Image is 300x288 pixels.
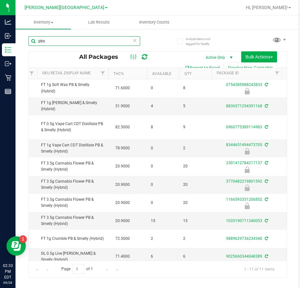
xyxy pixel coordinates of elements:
span: 1 - 11 of 11 items [239,264,280,274]
span: 82.5000 [112,123,133,132]
span: 8 [183,85,208,91]
span: 0 [151,182,175,188]
span: FT 3.5g Cannabis Flower PB & Smelly (Hybrid) [41,215,104,227]
a: 2301412784217137 [226,161,262,165]
span: 20 [183,182,208,188]
span: Sync from Compliance System [264,219,268,223]
span: Sync from Compliance System [264,254,268,259]
span: FT 0.5g Vape Cart CDT Distillate PB & Smelly (Hybrid) [41,121,104,133]
span: Lab Results [79,19,119,25]
span: Sync from Compliance System [264,236,268,241]
div: Newly Received [211,203,284,209]
span: 6 [183,253,208,260]
span: 2 [151,236,175,242]
button: Receive Non-Cannabis [224,62,277,73]
a: Filter [272,68,283,79]
a: Available [152,71,171,76]
span: Page of 1 [56,264,98,274]
span: FT 3.5g Cannabis Flower PB & Smelly (Hybrid) [41,160,104,173]
span: Sync from Compliance System [264,82,268,87]
span: Hi, [PERSON_NAME]! [246,5,288,10]
a: Lab Results [71,16,127,29]
span: 20.9000 [112,180,133,189]
a: Inventory Counts [127,16,182,29]
span: FT 3.5g Cannabis Flower PB & Smelly (Hybrid) [41,197,104,209]
div: Newly Received [211,185,284,191]
a: 8836571254391168 [226,104,262,108]
a: Qty [184,71,191,76]
span: Sync from Compliance System [264,104,268,108]
p: 02:33 PM EDT [3,263,13,280]
inline-svg: Outbound [5,60,11,67]
span: Sync from Compliance System [264,197,268,202]
span: 71.6000 [112,83,133,93]
span: 20 [183,200,208,206]
span: Bulk Actions [245,54,273,59]
a: 1035190711340053 [226,219,262,223]
span: Sync from Compliance System [264,125,268,129]
div: Newly Received [211,88,284,94]
span: 20.9000 [112,198,133,208]
span: Inventory Counts [130,19,178,25]
span: FT 1g Soft Wax PB & Smelly (Hybrid) [41,82,104,94]
a: Inventory [16,16,71,29]
span: 78.9000 [112,144,133,153]
p: 09/28 [3,280,13,285]
a: 9025660344048389 [226,254,262,259]
iframe: Resource center [6,236,26,256]
span: 0 [151,163,175,169]
span: Sync from Compliance System [264,161,268,165]
span: 72.5000 [112,234,133,243]
span: 8 [151,124,175,130]
span: GL 0.5g Live [PERSON_NAME] & Smelly (Hybrid) [41,251,104,263]
input: 1 [73,264,84,274]
a: Filter [26,68,37,79]
span: 20.9000 [112,162,133,171]
span: 15 [151,218,175,224]
span: 6 [151,253,175,260]
span: 0 [151,85,175,91]
span: 31.9000 [112,101,133,111]
span: Inventory [16,19,71,25]
span: All Packages [79,53,125,60]
span: 2 [183,145,208,151]
span: 71.4000 [112,252,133,261]
button: Bulk Actions [241,51,277,62]
span: 20.9000 [112,216,133,226]
a: Filter [98,68,108,79]
a: 0754385988243833 [226,82,262,87]
span: Sync from Compliance System [264,143,268,147]
span: FT 3.5g Cannabis Flower PB & Smelly (Hybrid) [41,178,104,191]
span: FT 1g [PERSON_NAME] & Smelly (Hybrid) [41,100,104,112]
span: 2 [183,236,208,242]
span: FT 1g Crumble PB & Smelly (Hybrid) [41,236,104,242]
a: 6960775389114983 [226,125,262,129]
span: 5 [183,103,208,109]
span: 20 [183,163,208,169]
a: Package ID [217,71,239,75]
span: Include items not tagged for facility [186,37,218,46]
inline-svg: Analytics [5,19,11,25]
a: 8344651494473705 [226,143,262,147]
a: 9889629736234340 [226,236,262,241]
span: 0 [151,200,175,206]
span: Clear [133,36,137,45]
span: 4 [151,103,175,109]
div: Newly Received [211,166,284,173]
a: Sku Retail Display Name [42,71,91,75]
span: 15 [183,218,208,224]
a: 1166593351206852 [226,197,262,202]
button: Export to Excel [181,62,224,73]
span: 9 [183,124,208,130]
span: Sync from Compliance System [264,179,268,184]
span: [PERSON_NAME][GEOGRAPHIC_DATA] [25,5,104,10]
inline-svg: Retail [5,74,11,81]
input: Search Package ID, Item Name, SKU, Lot or Part Number... [28,36,140,46]
a: THC% [113,71,124,76]
a: 3770482219801592 [226,179,262,184]
iframe: Resource center unread badge [19,235,27,243]
inline-svg: Reports [5,88,11,95]
inline-svg: Inventory [5,47,11,53]
div: Quarantine [211,148,284,155]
